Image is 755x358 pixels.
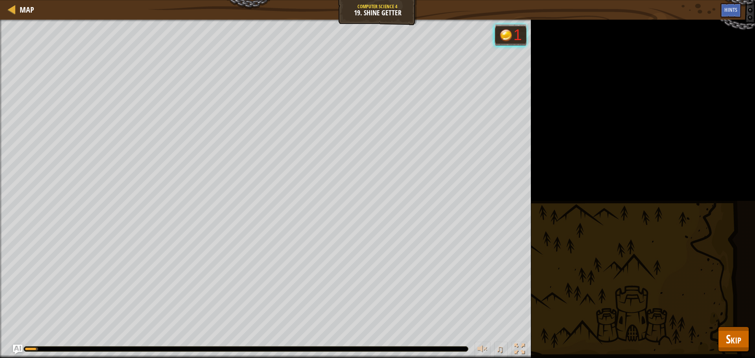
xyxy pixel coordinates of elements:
[495,24,527,46] div: Team 'humans' has 1 gold.
[718,327,749,352] button: Skip
[20,4,34,15] span: Map
[496,343,504,355] span: ♫
[475,342,490,358] button: Adjust volume
[514,28,522,42] div: 1
[494,342,508,358] button: ♫
[724,6,737,13] span: Hints
[16,4,34,15] a: Map
[13,345,22,354] button: Ask AI
[512,342,527,358] button: Toggle fullscreen
[726,331,741,347] span: Skip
